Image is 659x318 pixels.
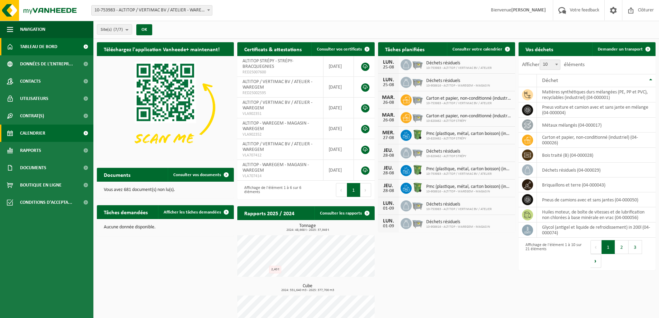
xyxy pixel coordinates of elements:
[382,165,395,171] div: JEU.
[241,224,374,232] h3: Tonnage
[242,153,318,158] span: VLA707412
[426,184,512,190] span: Pmc (plastique, métal, carton boisson) (industriel)
[382,83,395,88] div: 25-08
[104,225,227,230] p: Aucune donnée disponible.
[426,154,466,158] span: 10-820462 - ALTITOP STRÉPY
[426,137,512,141] span: 10-820462 - ALTITOP STRÉPY
[537,207,656,222] td: huiles moteur, de boîte de vitesses et de lubrification non chlorées à base minérale en vrac (04-...
[242,100,312,111] span: ALTITOP / VERTIMAC BV / ATELIER - WAREGEM
[97,56,234,159] img: Download de VHEPlus App
[97,168,137,181] h2: Documents
[537,118,656,133] td: métaux mélangés (04-000017)
[382,218,395,224] div: LUN.
[20,125,45,142] span: Calendrier
[412,76,423,88] img: WB-2500-GAL-GY-01
[382,136,395,140] div: 27-08
[511,8,546,13] strong: [PERSON_NAME]
[164,210,221,215] span: Afficher les tâches demandées
[20,159,46,176] span: Documents
[20,90,48,107] span: Utilisateurs
[20,73,41,90] span: Contacts
[382,201,395,206] div: LUN.
[382,112,395,118] div: MAR.
[242,162,309,173] span: ALTITOP - WAREGEM - MAGASIN - WAREGEM
[113,27,123,32] count: (7/7)
[92,6,212,15] span: 10-753983 - ALTITOP / VERTIMAC BV / ATELIER - WAREGEM
[412,182,423,193] img: WB-0370-HPE-GN-50
[540,60,560,70] span: 10
[519,42,560,56] h2: Vos déchets
[382,183,395,189] div: JEU.
[20,38,57,55] span: Tableau de bord
[629,240,642,254] button: 3
[311,42,374,56] a: Consulter vos certificats
[382,130,395,136] div: MER.
[360,183,371,197] button: Next
[242,58,293,69] span: ALTITOP STRÉPY - STRÉPY-BRACQUEGNIES
[382,224,395,229] div: 01-09
[537,192,656,207] td: pneus de camions avec et sans jantes (04-000050)
[382,206,395,211] div: 01-09
[242,121,309,131] span: ALTITOP - WAREGEM - MAGASIN - WAREGEM
[97,205,155,219] h2: Tâches demandées
[382,100,395,105] div: 26-08
[101,25,123,35] span: Site(s)
[241,289,374,292] span: 2024: 551,640 m3 - 2025: 377,700 m3
[317,47,362,52] span: Consulter vos certificats
[323,118,354,139] td: [DATE]
[426,78,490,84] span: Déchets résiduels
[426,202,492,207] span: Déchets résiduels
[412,199,423,211] img: WB-2500-GAL-GY-01
[412,164,423,176] img: WB-0370-HPE-GN-50
[20,107,44,125] span: Contrat(s)
[241,182,302,198] div: Affichage de l'élément 1 à 6 sur 6 éléments
[598,47,643,52] span: Demander un transport
[378,42,431,56] h2: Tâches planifiées
[591,240,602,254] button: Previous
[237,206,301,220] h2: Rapports 2025 / 2024
[426,190,512,194] span: 10-908616 - ALTITOP - WAREGEM - MAGASIN
[426,101,512,106] span: 10-753983 - ALTITOP / VERTIMAC BV / ATELIER
[20,194,72,211] span: Conditions d'accepta...
[314,206,374,220] a: Consulter les rapports
[323,160,354,181] td: [DATE]
[269,266,281,273] div: 2,40 t
[426,131,512,137] span: Pmc (plastique, métal, carton boisson) (industriel)
[382,60,395,65] div: LUN.
[168,168,233,182] a: Consulter vos documents
[347,183,360,197] button: 1
[382,171,395,176] div: 28-08
[336,183,347,197] button: Previous
[237,42,309,56] h2: Certificats & attestations
[104,188,227,192] p: Vous avez 681 document(s) non lu(s).
[242,132,318,137] span: VLA902352
[382,153,395,158] div: 28-08
[20,21,45,38] span: Navigation
[323,56,354,77] td: [DATE]
[426,96,512,101] span: Carton et papier, non-conditionné (industriel)
[426,66,492,70] span: 10-753983 - ALTITOP / VERTIMAC BV / ATELIER
[323,139,354,160] td: [DATE]
[323,98,354,118] td: [DATE]
[426,225,490,229] span: 10-908616 - ALTITOP - WAREGEM - MAGASIN
[426,166,512,172] span: Pmc (plastique, métal, carton boisson) (industriel)
[426,219,490,225] span: Déchets résiduels
[615,240,629,254] button: 2
[173,173,221,177] span: Consulter vos documents
[540,60,560,70] span: 10
[20,142,41,159] span: Rapports
[136,24,152,35] button: OK
[412,146,423,158] img: WB-2500-GAL-GY-01
[412,93,423,105] img: WB-2500-GAL-GY-01
[382,65,395,70] div: 25-08
[382,118,395,123] div: 26-08
[426,207,492,211] span: 10-753983 - ALTITOP / VERTIMAC BV / ATELIER
[602,240,615,254] button: 1
[242,79,312,90] span: ALTITOP / VERTIMAC BV / ATELIER - WAREGEM
[537,163,656,178] td: déchets résiduels (04-000029)
[412,111,423,123] img: WB-2500-GAL-GY-01
[537,87,656,102] td: matières synthétiques durs mélangées (PE, PP et PVC), recyclables (industriel) (04-000001)
[522,62,585,67] label: Afficher éléments
[412,217,423,229] img: WB-2500-GAL-GY-01
[522,239,584,269] div: Affichage de l'élément 1 à 10 sur 21 éléments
